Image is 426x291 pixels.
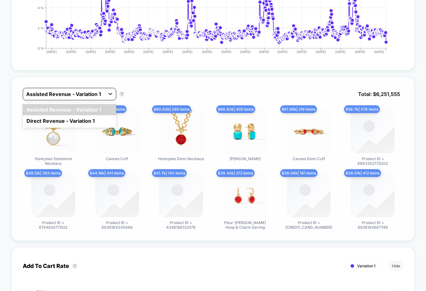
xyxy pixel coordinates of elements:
tspan: 2 % [38,26,44,30]
tspan: [DATE] [355,50,365,54]
tspan: [DATE] [374,50,384,54]
span: Product ID = 6744820711522 [30,220,77,230]
tspan: [DATE] [143,50,154,54]
span: Product ID = 4348186132578 [158,220,204,230]
span: Cannes Demi Cuff [293,156,325,161]
tspan: [DATE] [202,50,212,54]
span: $ 38.01k | 412 items [344,169,381,177]
img: Catalina Earring [223,110,267,153]
span: $ 39.44k | 272 items [216,169,255,177]
tspan: [DATE] [297,50,307,54]
button: ? [72,264,77,269]
img: Cannes Demi Cuff [287,110,331,153]
img: Fleur-de-Lis Hoop & Charm Earring [223,174,267,217]
tspan: [DATE] [124,50,134,54]
tspan: [DATE] [86,50,96,54]
span: $ 41.7k | 143 items [152,169,187,177]
tspan: [DATE] [66,50,76,54]
span: Product ID = 6893202735202 [349,156,396,166]
span: Fleur-[PERSON_NAME] Hoop & Charm Earring [222,220,268,230]
div: Direct Revenue - Variation 1 [23,115,116,126]
button: Hide [389,261,403,271]
span: Product ID = [CREDIT_CARD_NUMBER] [285,220,332,230]
img: Product ID = 6629184667746 [351,174,395,217]
tspan: [DATE] [46,50,57,54]
img: Product ID = 6629184340066 [95,174,139,217]
tspan: [DATE] [335,50,346,54]
tspan: [DATE] [316,50,326,54]
span: [PERSON_NAME] [230,156,261,161]
span: $ 80.63k | 249 items [152,105,191,113]
tspan: 0 % [38,46,44,50]
div: Assisted Revenue - Variation 1 [23,104,116,115]
tspan: [DATE] [163,50,173,54]
img: Product ID = 6893202735202 [351,110,395,153]
span: Cannes Cuff [106,156,128,161]
img: Product ID = 6744820711522 [31,174,75,217]
tspan: [DATE] [105,50,115,54]
img: Product ID = 6960450764898 [287,174,331,217]
img: Honeybee Statement Necklace [31,110,75,153]
span: $ 61.95k | 219 items [280,105,317,113]
tspan: [DATE] [240,50,251,54]
tspan: 4 % [38,6,44,9]
span: $ 38.09k | 181 items [280,169,318,177]
span: Product ID = 6629184667746 [349,220,396,230]
span: $ 58.7k | 378 items [344,105,380,113]
button: ? [119,92,124,97]
img: Product ID = 4348186132578 [159,174,203,217]
span: Variation 1 [357,264,376,268]
tspan: [DATE] [182,50,193,54]
span: $ 66.83k | 405 items [216,105,255,113]
span: Total: $ 6,251,555 [355,88,403,100]
span: $ 44.16k | 441 items [88,169,125,177]
tspan: [DATE] [259,50,269,54]
span: Honeybee Demi Necklace [158,156,204,161]
span: Honeybee Statement Necklace [30,156,77,166]
tspan: [DATE] [221,50,232,54]
img: Honeybee Demi Necklace [159,110,203,153]
span: $ 49.12k | 393 items [24,169,62,177]
img: Cannes Cuff [95,110,139,153]
span: Product ID = 6629184340066 [94,220,141,230]
tspan: [DATE] [277,50,288,54]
